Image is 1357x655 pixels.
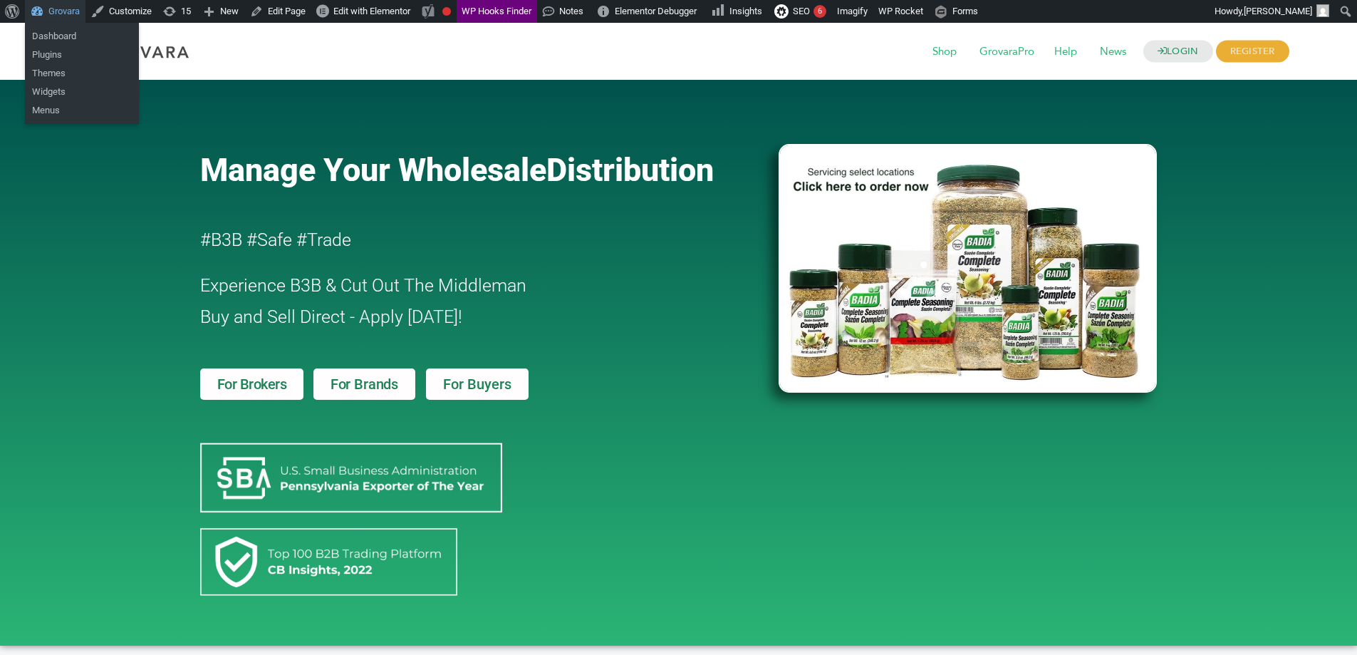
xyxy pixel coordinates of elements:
[1044,38,1087,66] span: Help
[313,368,415,400] a: For Brands
[25,64,139,83] a: Themes
[25,23,139,68] ul: Grovara
[200,275,526,296] span: Experience B3B & Cut Out The Middleman
[200,306,462,327] span: Buy and Sell Direct - Apply [DATE]!
[331,377,398,391] span: For Brands
[1044,44,1087,60] a: Help
[426,368,529,400] a: For Buyers
[200,225,697,256] h2: #B3B #Safe #Trade
[25,46,139,64] a: Plugins
[546,151,714,189] span: Distribution
[1216,41,1289,63] span: REGISTER
[333,6,410,16] span: Edit with Elementor
[922,38,967,66] span: Shop
[200,151,756,189] a: Manage Your WholesaleDistribution
[443,377,511,391] span: For Buyers
[200,368,304,400] a: For Brokers
[200,151,546,189] span: Manage Your Wholesale
[25,101,139,120] a: Menus
[729,6,762,16] span: Insights
[1143,41,1213,63] a: LOGIN
[922,44,967,60] a: Shop
[1244,6,1312,16] span: [PERSON_NAME]
[25,27,139,46] a: Dashboard
[25,60,139,124] ul: Grovara
[1090,44,1136,60] a: News
[969,38,1044,66] span: GrovaraPro
[25,83,139,101] a: Widgets
[969,44,1044,60] a: GrovaraPro
[442,7,451,16] div: Focus keyphrase not set
[1090,38,1136,66] span: News
[813,5,826,18] div: 6
[793,6,810,16] span: SEO
[217,377,287,391] span: For Brokers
